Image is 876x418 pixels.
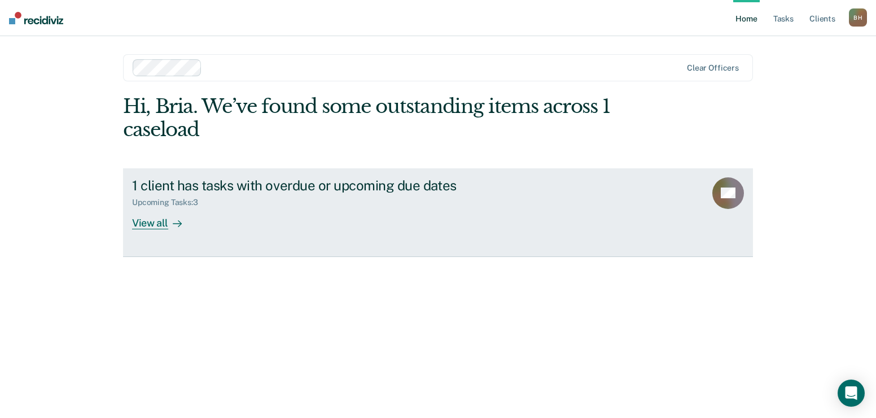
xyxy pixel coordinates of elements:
a: 1 client has tasks with overdue or upcoming due datesUpcoming Tasks:3View all [123,168,753,257]
div: Hi, Bria. We’ve found some outstanding items across 1 caseload [123,95,627,141]
div: Open Intercom Messenger [838,380,865,407]
button: BH [849,8,867,27]
div: B H [849,8,867,27]
div: Clear officers [687,63,739,73]
div: 1 client has tasks with overdue or upcoming due dates [132,177,528,194]
img: Recidiviz [9,12,63,24]
div: Upcoming Tasks : 3 [132,198,207,207]
div: View all [132,207,195,229]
